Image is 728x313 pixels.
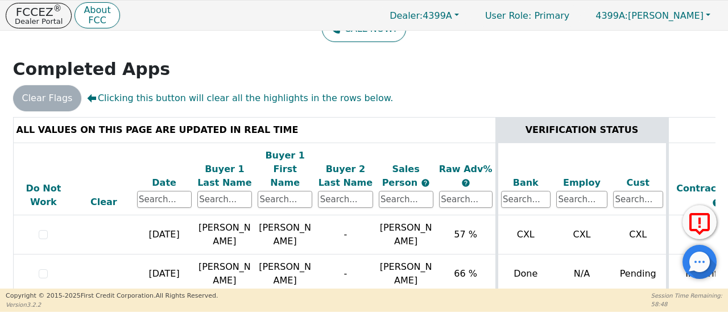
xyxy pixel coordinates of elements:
[556,191,607,208] input: Search...
[258,149,312,190] div: Buyer 1 First Name
[6,291,218,301] p: Copyright © 2015- 2025 First Credit Corporation.
[595,10,628,21] span: 4399A:
[16,123,493,137] div: ALL VALUES ON THIS PAGE ARE UPDATED IN REAL TIME
[84,16,110,25] p: FCC
[474,5,581,27] p: Primary
[454,229,477,240] span: 57 %
[651,291,722,300] p: Session Time Remaining:
[258,191,312,208] input: Search...
[15,18,63,25] p: Dealer Portal
[439,191,493,208] input: Search...
[584,7,722,24] button: 4399A:[PERSON_NAME]
[255,215,315,254] td: [PERSON_NAME]
[497,215,553,254] td: CXL
[380,261,432,286] span: [PERSON_NAME]
[378,7,471,24] button: Dealer:4399A
[485,10,531,21] span: User Role :
[553,254,610,294] td: N/A
[390,10,452,21] span: 4399A
[315,254,375,294] td: -
[390,10,423,21] span: Dealer:
[197,162,252,190] div: Buyer 1 Last Name
[84,6,110,15] p: About
[87,91,393,105] span: Clicking this button will clear all the highlights in the rows below.
[16,182,71,209] div: Do Not Work
[613,176,663,190] div: Cust
[137,191,192,208] input: Search...
[255,254,315,294] td: [PERSON_NAME]
[595,10,704,21] span: [PERSON_NAME]
[454,268,477,279] span: 66 %
[556,176,607,190] div: Employ
[195,215,255,254] td: [PERSON_NAME]
[76,195,131,209] div: Clear
[380,222,432,247] span: [PERSON_NAME]
[651,300,722,308] p: 58:48
[13,59,171,79] strong: Completed Apps
[6,301,218,309] p: Version 3.2.2
[501,176,551,190] div: Bank
[553,215,610,254] td: CXL
[474,5,581,27] a: User Role: Primary
[501,191,551,208] input: Search...
[315,215,375,254] td: -
[610,215,667,254] td: CXL
[682,205,717,239] button: Report Error to FCC
[155,292,218,299] span: All Rights Reserved.
[318,162,373,190] div: Buyer 2 Last Name
[379,191,433,208] input: Search...
[134,254,195,294] td: [DATE]
[75,2,119,29] button: AboutFCC
[195,254,255,294] td: [PERSON_NAME]
[497,254,553,294] td: Done
[501,123,663,137] div: VERIFICATION STATUS
[137,176,192,190] div: Date
[134,215,195,254] td: [DATE]
[613,191,663,208] input: Search...
[6,3,72,28] button: FCCEZ®Dealer Portal
[15,6,63,18] p: FCCEZ
[53,3,62,14] sup: ®
[439,164,493,174] span: Raw Adv%
[318,191,373,208] input: Search...
[197,191,252,208] input: Search...
[382,164,421,188] span: Sales Person
[610,254,667,294] td: Pending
